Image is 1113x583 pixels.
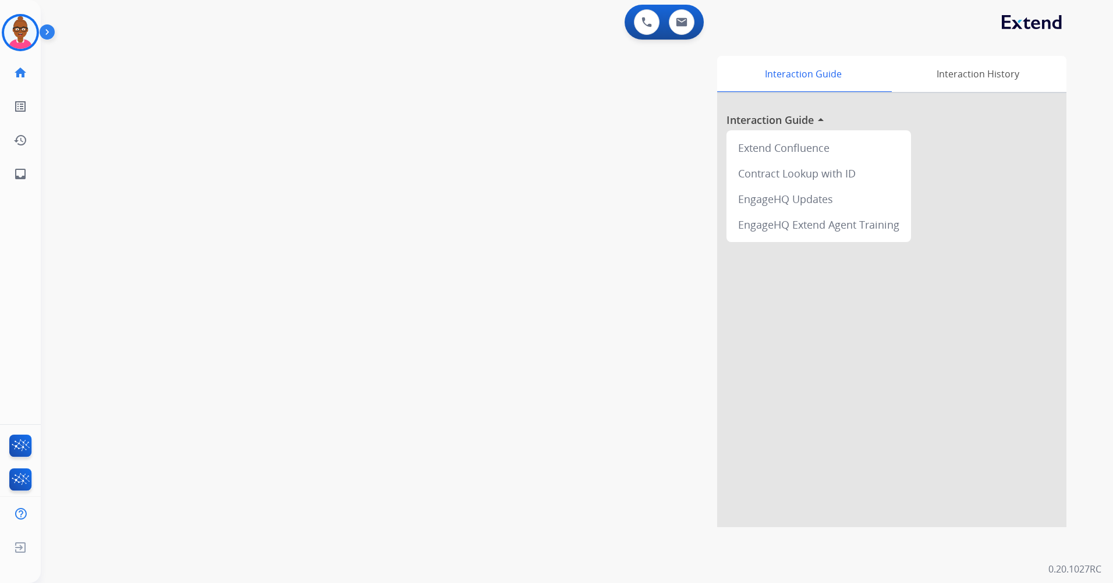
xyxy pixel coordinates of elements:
[13,99,27,113] mat-icon: list_alt
[13,167,27,181] mat-icon: inbox
[13,133,27,147] mat-icon: history
[731,161,906,186] div: Contract Lookup with ID
[731,186,906,212] div: EngageHQ Updates
[889,56,1066,92] div: Interaction History
[1048,562,1101,576] p: 0.20.1027RC
[4,16,37,49] img: avatar
[717,56,889,92] div: Interaction Guide
[13,66,27,80] mat-icon: home
[731,135,906,161] div: Extend Confluence
[731,212,906,237] div: EngageHQ Extend Agent Training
